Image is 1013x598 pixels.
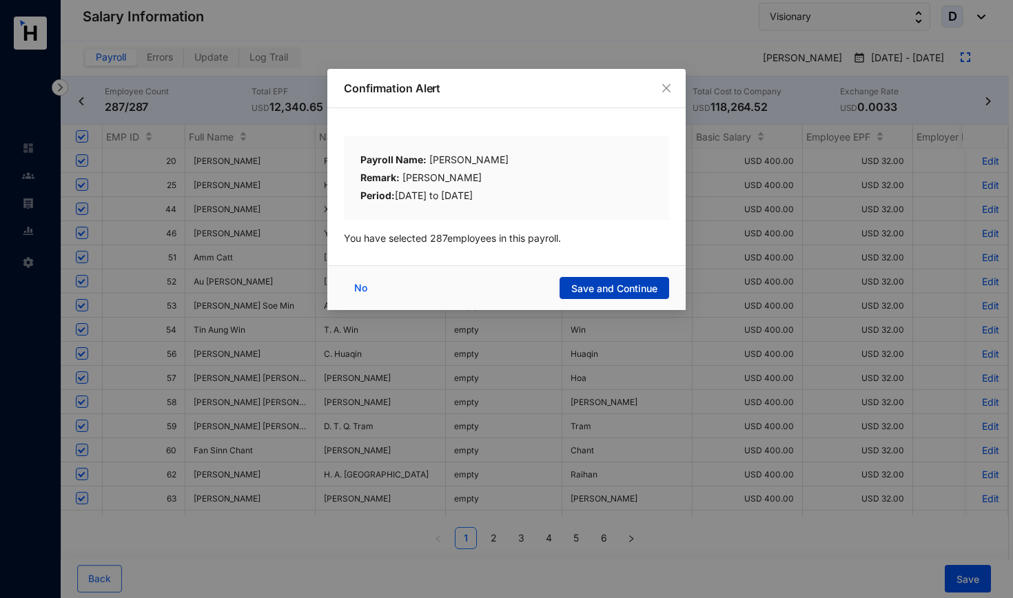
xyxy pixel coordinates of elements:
span: Save and Continue [571,282,657,296]
button: Close [659,81,674,96]
b: Period: [360,189,395,201]
b: Remark: [360,172,400,183]
span: close [661,83,672,94]
button: Save and Continue [560,277,669,299]
div: [PERSON_NAME] [360,152,653,170]
span: No [354,280,367,296]
button: No [344,277,381,299]
p: Confirmation Alert [344,80,669,96]
span: You have selected 287 employees in this payroll. [344,232,561,244]
div: [PERSON_NAME] [360,170,653,188]
div: [DATE] to [DATE] [360,188,653,203]
b: Payroll Name: [360,154,427,165]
